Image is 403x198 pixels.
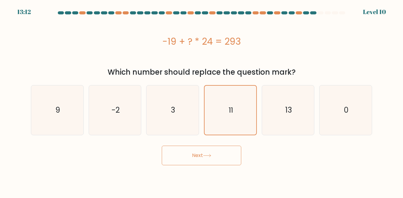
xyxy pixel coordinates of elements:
text: -2 [112,105,120,115]
text: 9 [55,105,60,115]
text: 13 [285,105,292,115]
button: Next [162,146,241,165]
div: 13:12 [17,7,31,17]
div: Level 10 [363,7,386,17]
div: -19 + ? * 24 = 293 [31,35,372,48]
text: 3 [171,105,175,115]
text: 0 [344,105,349,115]
div: Which number should replace the question mark? [35,67,368,78]
text: 11 [229,105,233,115]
